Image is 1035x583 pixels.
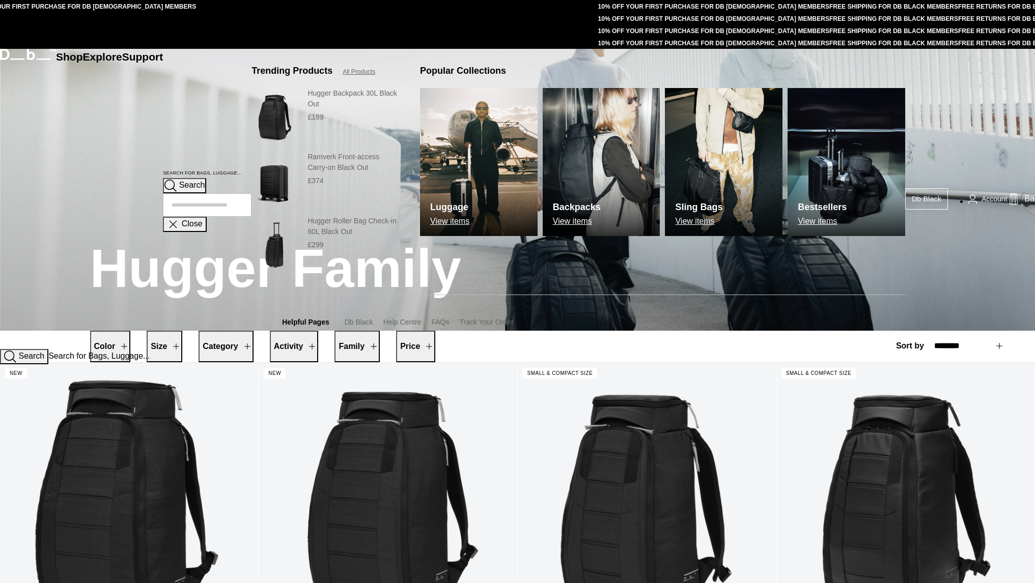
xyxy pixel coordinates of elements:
a: Shop [56,51,83,63]
a: Track Your Order [459,318,513,326]
img: Db [788,88,905,236]
a: Hugger Roller Bag Check-in 60L Black Out Hugger Roller Bag Check-in 60L Black Out £299 [251,216,400,274]
span: £189 [307,113,323,121]
p: View items [798,217,847,226]
a: 10% OFF YOUR FIRST PURCHASE FOR DB [DEMOGRAPHIC_DATA] MEMBERS [598,15,829,22]
span: Search [179,181,205,189]
h3: Trending Products [251,64,332,78]
a: Db Black [905,188,948,210]
h3: Hugger Roller Bag Check-in 60L Black Out [307,216,400,237]
a: Help Centre [383,318,422,326]
a: FAQs [431,318,449,326]
a: Explore [83,51,122,63]
a: All Products [343,67,375,76]
a: Db Bestsellers View items [788,88,905,236]
a: Account [968,193,1008,205]
span: Close [182,219,203,228]
h3: Hugger Backpack 30L Black Out [307,88,400,109]
p: View items [430,217,469,226]
h3: Helpful Pages [282,317,329,328]
img: Hugger Backpack 30L Black Out [251,88,297,147]
a: Hugger Backpack 30L Black Out Hugger Backpack 30L Black Out £189 [251,88,400,147]
p: View items [675,217,722,226]
h3: Luggage [430,200,469,214]
span: £299 [307,241,323,249]
span: Account [982,194,1008,205]
h3: Sling Bags [675,200,722,214]
img: Db [543,88,660,236]
a: Db Black [345,318,373,326]
h3: Backpacks [553,200,601,214]
a: Db Sling Bags View items [665,88,782,236]
img: Db [420,88,538,236]
p: View items [553,217,601,226]
img: Hugger Roller Bag Check-in 60L Black Out [251,216,297,274]
h3: Bestsellers [798,200,847,214]
p: New [264,368,286,378]
a: FREE SHIPPING FOR DB BLACK MEMBERS [829,15,958,22]
a: 10% OFF YOUR FIRST PURCHASE FOR DB [DEMOGRAPHIC_DATA] MEMBERS [598,3,829,10]
a: Ramverk Front-access Carry-on Black Out Ramverk Front-access Carry-on Black Out £374 [251,152,400,210]
img: Db [665,88,782,236]
span: Search [18,352,44,360]
label: Search for Bags, Luggage... [163,170,241,177]
a: Db Luggage View items [420,88,538,236]
a: FREE SHIPPING FOR DB BLACK MEMBERS [829,27,958,35]
span: £374 [307,177,323,185]
button: Search [163,178,206,193]
nav: Main Navigation [56,49,163,349]
p: Small & Compact Size [523,368,598,378]
a: FREE SHIPPING FOR DB BLACK MEMBERS [829,40,958,47]
a: Support [122,51,163,63]
a: 10% OFF YOUR FIRST PURCHASE FOR DB [DEMOGRAPHIC_DATA] MEMBERS [598,27,829,35]
h3: Popular Collections [420,64,506,78]
img: Ramverk Front-access Carry-on Black Out [251,152,297,210]
a: Db Backpacks View items [543,88,660,236]
p: New [5,368,27,378]
p: Small & Compact Size [781,368,856,378]
h3: Ramverk Front-access Carry-on Black Out [307,152,400,173]
button: Close [163,217,206,232]
a: 10% OFF YOUR FIRST PURCHASE FOR DB [DEMOGRAPHIC_DATA] MEMBERS [598,40,829,47]
a: FREE SHIPPING FOR DB BLACK MEMBERS [829,3,958,10]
